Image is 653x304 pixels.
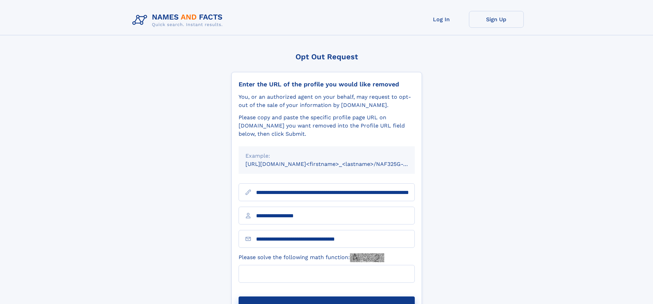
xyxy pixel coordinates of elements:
[245,161,428,167] small: [URL][DOMAIN_NAME]<firstname>_<lastname>/NAF325G-xxxxxxxx
[130,11,228,29] img: Logo Names and Facts
[239,93,415,109] div: You, or an authorized agent on your behalf, may request to opt-out of the sale of your informatio...
[469,11,524,28] a: Sign Up
[414,11,469,28] a: Log In
[239,81,415,88] div: Enter the URL of the profile you would like removed
[239,253,384,262] label: Please solve the following math function:
[245,152,408,160] div: Example:
[231,52,422,61] div: Opt Out Request
[239,113,415,138] div: Please copy and paste the specific profile page URL on [DOMAIN_NAME] you want removed into the Pr...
